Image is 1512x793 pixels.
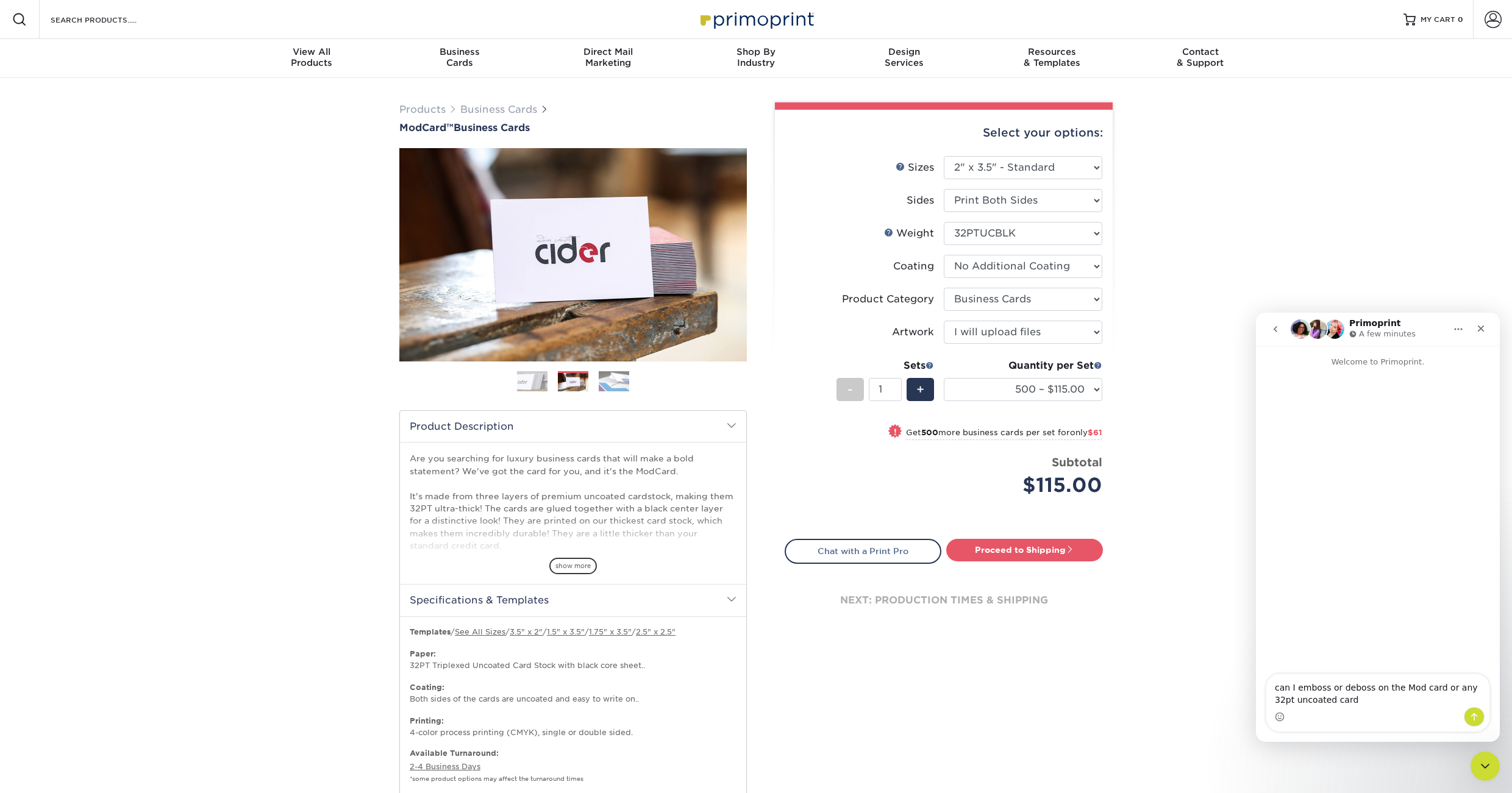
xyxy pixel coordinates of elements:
a: 2-4 Business Days [410,762,480,771]
div: Sets [836,358,934,373]
iframe: Intercom live chat [1256,313,1500,742]
span: $61 [1088,428,1102,437]
div: Coating [893,259,934,274]
span: ! [894,425,897,438]
a: Contact& Support [1126,39,1274,78]
img: Primoprint [695,6,817,32]
img: Business Cards 01 [517,366,547,397]
span: Direct Mail [534,46,682,57]
div: $115.00 [953,471,1102,500]
span: 0 [1458,15,1463,24]
span: Shop By [682,46,830,57]
a: Chat with a Print Pro [785,539,941,563]
span: View All [238,46,386,57]
a: Products [399,104,446,115]
img: Business Cards 03 [599,371,629,392]
div: Artwork [892,325,934,340]
p: Are you searching for luxury business cards that will make a bold statement? We've got the card f... [410,452,736,701]
a: 3.5" x 2" [510,627,543,636]
a: View AllProducts [238,39,386,78]
strong: Subtotal [1052,455,1102,469]
img: ModCard™ 02 [399,148,747,361]
div: Sizes [896,160,934,175]
span: MY CART [1421,15,1455,25]
a: DesignServices [830,39,978,78]
a: Proceed to Shipping [946,539,1103,561]
a: ModCard™Business Cards [399,122,747,133]
small: *some product options may affect the turnaround times [410,775,583,782]
b: Templates [410,627,451,636]
p: / / / / / 32PT Triplexed Uncoated Card Stock with black core sheet.. Both sides of the cards are ... [410,627,736,738]
small: Get more business cards per set for [906,428,1102,440]
img: Business Cards 02 [558,373,588,392]
span: - [847,380,853,399]
input: SEARCH PRODUCTS..... [49,12,168,27]
h2: Specifications & Templates [400,584,746,616]
div: Cards [386,46,534,68]
strong: Printing: [410,716,444,725]
h2: Product Description [400,411,746,442]
span: only [1070,428,1102,437]
span: + [916,380,924,399]
div: Marketing [534,46,682,68]
a: Direct MailMarketing [534,39,682,78]
strong: Paper: [410,649,436,658]
div: Select your options: [785,110,1103,156]
span: Design [830,46,978,57]
div: next: production times & shipping [785,564,1103,637]
a: See All Sizes [455,627,505,636]
h1: Business Cards [399,122,747,133]
span: Resources [978,46,1126,57]
div: Products [238,46,386,68]
a: BusinessCards [386,39,534,78]
span: Business [386,46,534,57]
strong: Coating: [410,683,444,692]
div: Services [830,46,978,68]
a: Business Cards [460,104,537,115]
div: Industry [682,46,830,68]
div: & Templates [978,46,1126,68]
span: show more [549,558,597,574]
a: 1.5" x 3.5" [547,627,585,636]
strong: 500 [921,428,938,437]
span: ModCard™ [399,122,454,133]
a: Resources& Templates [978,39,1126,78]
div: Product Category [842,292,934,307]
a: 1.75" x 3.5" [589,627,632,636]
span: Contact [1126,46,1274,57]
a: 2.5" x 2.5" [636,627,676,636]
div: & Support [1126,46,1274,68]
div: Sides [907,193,934,208]
iframe: Intercom live chat [1471,752,1500,781]
a: Shop ByIndustry [682,39,830,78]
div: Quantity per Set [944,358,1102,373]
b: Available Turnaround: [410,749,499,758]
div: Weight [884,226,934,241]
